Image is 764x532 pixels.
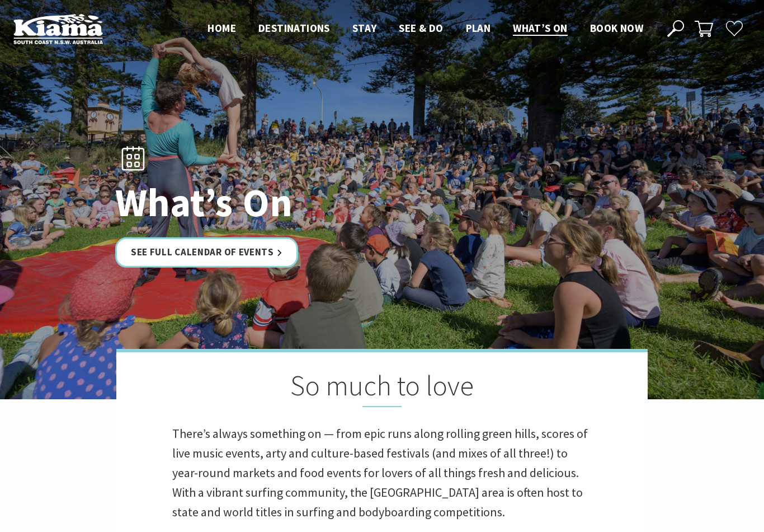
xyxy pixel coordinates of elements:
[13,13,103,44] img: Kiama Logo
[207,21,236,35] span: Home
[196,20,654,38] nav: Main Menu
[513,21,568,35] span: What’s On
[399,21,443,35] span: See & Do
[258,21,330,35] span: Destinations
[115,237,298,267] a: See Full Calendar of Events
[172,424,592,522] p: There’s always something on — from epic runs along rolling green hills, scores of live music even...
[115,181,431,224] h1: What’s On
[590,21,643,35] span: Book now
[172,369,592,407] h2: So much to love
[466,21,491,35] span: Plan
[352,21,377,35] span: Stay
